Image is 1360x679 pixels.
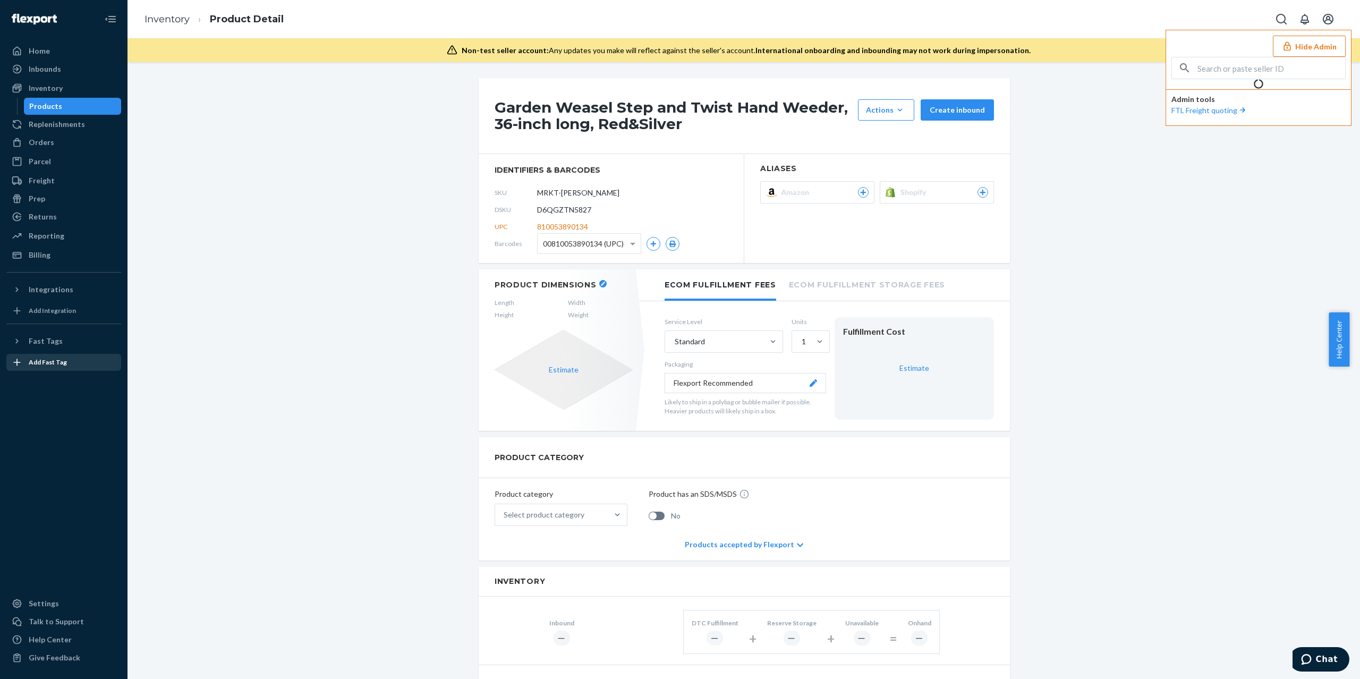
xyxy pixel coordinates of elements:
div: Any updates you make will reflect against the seller's account. [462,45,1031,56]
div: Replenishments [29,119,85,130]
div: Settings [29,598,59,609]
a: Product Detail [210,13,284,25]
span: identifiers & barcodes [495,165,728,175]
div: Products [29,101,62,112]
div: Inbound [549,618,574,627]
ol: breadcrumbs [136,4,292,35]
h2: Inventory [495,578,994,585]
p: Packaging [665,360,826,369]
button: Give Feedback [6,649,121,666]
a: Add Fast Tag [6,354,121,371]
input: Search or paste seller ID [1197,57,1345,79]
div: Freight [29,175,55,186]
span: Barcodes [495,239,537,248]
div: + [827,629,835,648]
input: Standard [674,336,675,347]
a: Inventory [144,13,190,25]
div: Select product category [504,510,584,520]
div: Home [29,46,50,56]
h1: Garden Weasel Step and Twist Hand Weeder, 36-inch long, Red&Silver [495,99,853,132]
div: Reserve Storage [767,618,817,627]
button: Actions [858,99,914,121]
a: FTL Freight quoting [1171,106,1248,115]
button: Open notifications [1294,9,1315,30]
a: Reporting [6,227,121,244]
div: Standard [675,336,705,347]
div: ― [784,631,800,645]
li: Ecom Fulfillment Fees [665,269,776,301]
a: Home [6,43,121,60]
div: Help Center [29,634,72,645]
button: Hide Admin [1273,36,1346,57]
a: Prep [6,190,121,207]
img: Flexport logo [12,14,57,24]
span: International onboarding and inbounding may not work during impersonation. [755,46,1031,55]
button: Help Center [1329,312,1349,367]
div: 1 [802,336,806,347]
div: Billing [29,250,50,260]
span: 810053890134 [537,222,588,232]
button: Amazon [760,181,874,203]
iframe: Opens a widget where you can chat to one of our agents [1293,647,1349,674]
div: Prep [29,193,45,204]
span: Width [568,298,589,307]
button: Open Search Box [1271,9,1292,30]
span: Amazon [781,187,813,198]
a: Orders [6,134,121,151]
div: Add Fast Tag [29,358,67,367]
div: Actions [866,105,906,115]
label: Units [792,317,826,326]
a: Add Integration [6,302,121,319]
a: Parcel [6,153,121,170]
button: Estimate [549,364,579,375]
div: + [749,629,756,648]
span: Non-test seller account: [462,46,549,55]
span: Length [495,298,514,307]
div: ― [911,631,928,645]
div: Reporting [29,231,64,241]
span: 00810053890134 (UPC) [543,235,624,253]
button: Close Navigation [100,9,121,30]
span: D6QGZTN5827 [537,205,591,215]
div: Fulfillment Cost [843,326,985,338]
a: Estimate [899,363,929,372]
a: Settings [6,595,121,612]
div: Fast Tags [29,336,63,346]
li: Ecom Fulfillment Storage Fees [789,269,945,299]
div: Products accepted by Flexport [685,529,803,561]
input: 1 [801,336,802,347]
div: DTC Fulfillment [692,618,738,627]
div: Returns [29,211,57,222]
span: Shopify [900,187,931,198]
button: Open account menu [1317,9,1339,30]
div: ― [707,631,723,645]
div: Give Feedback [29,652,80,663]
label: Service Level [665,317,783,326]
a: Inbounds [6,61,121,78]
p: Product category [495,489,627,499]
a: Returns [6,208,121,225]
button: Fast Tags [6,333,121,350]
div: Onhand [908,618,931,627]
p: Likely to ship in a polybag or bubble mailer if possible. Heavier products will likely ship in a ... [665,397,826,415]
button: Flexport Recommended [665,373,826,393]
div: Integrations [29,284,73,295]
div: Inventory [29,83,63,94]
button: Talk to Support [6,613,121,630]
a: Billing [6,247,121,264]
div: Parcel [29,156,51,167]
a: Freight [6,172,121,189]
div: Inbounds [29,64,61,74]
span: UPC [495,222,537,231]
div: = [889,629,897,648]
div: ― [854,631,870,645]
div: Orders [29,137,54,148]
a: Help Center [6,631,121,648]
a: Replenishments [6,116,121,133]
a: Inventory [6,80,121,97]
button: Shopify [880,181,994,203]
span: DSKU [495,205,537,214]
button: Integrations [6,281,121,298]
